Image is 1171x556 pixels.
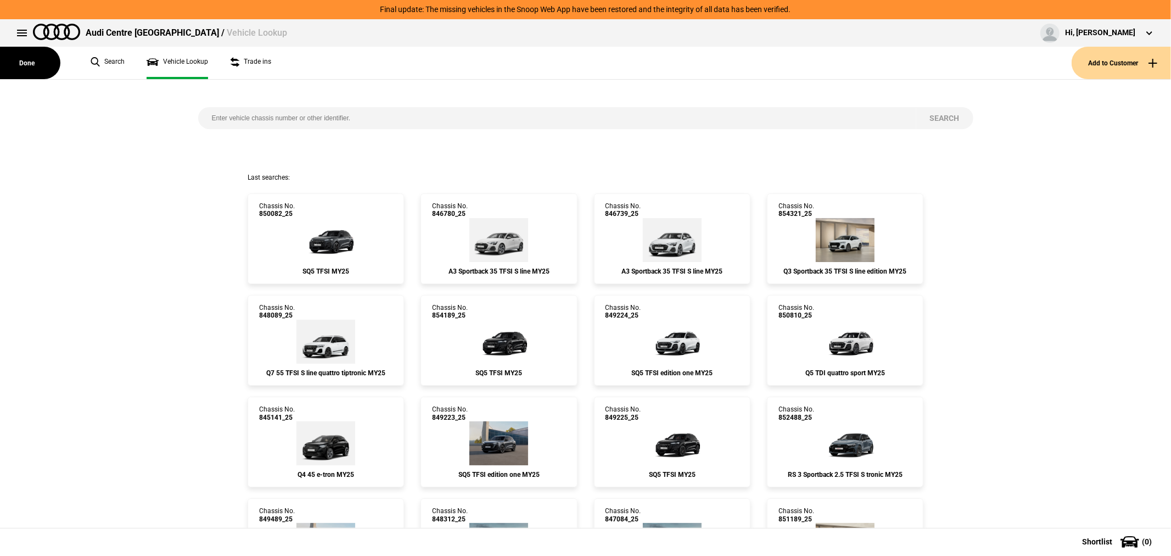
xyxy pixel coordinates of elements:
span: Shortlist [1082,538,1112,546]
div: Chassis No. [606,202,641,218]
span: 849224_25 [606,312,641,319]
span: 848089_25 [259,312,295,319]
div: A3 Sportback 35 TFSI S line MY25 [606,268,739,275]
div: Chassis No. [606,405,641,421]
div: Chassis No. [778,405,814,421]
span: 852488_25 [778,414,814,421]
span: 846739_25 [606,210,641,218]
div: Hi, [PERSON_NAME] [1065,27,1135,38]
img: Audi_GUBS5Y_25S_GX_0E0E_PAH_WA2_6FJ_PYH_PWO_56T_(Nadin:_56T_6FJ_C59_PAH_PWO_PYH_S9S_WA2)_ext.png [466,320,532,364]
div: SQ5 TFSI edition one MY25 [606,369,739,377]
button: Search [916,107,973,129]
img: Audi_4MQCX2_25_EI_2Y2Y_WC7_WA7_PAH_N0Q_54K_(Nadin:_54K_C93_N0Q_PAH_WA7_WC7)_ext.png [296,320,355,364]
span: 854189_25 [432,312,468,319]
div: Q5 TDI quattro sport MY25 [778,369,912,377]
img: Audi_GUBAUY_25S_GX_Z9Z9_PAH_5MB_6FJ_WXC_PWL_H65_CB2_(Nadin:_5MB_6FJ_C56_CB2_H65_PAH_PWL_WXC)_ext.png [813,320,878,364]
div: Q7 55 TFSI S line quattro tiptronic MY25 [259,369,393,377]
button: Shortlist(0) [1066,528,1171,555]
input: Enter vehicle chassis number or other identifier. [198,107,916,129]
img: Audi_8YFRWY_25_TG_8R8R_WA9_5J5_64U_(Nadin:_5J5_64U_C48_S7K_WA9)_ext.png [813,421,878,465]
span: 846780_25 [432,210,468,218]
div: Chassis No. [259,202,295,218]
img: Audi_F3NCCX_25LE_FZ_2Y2Y_3FB_6FJ_V72_WN8_X8C_QQ2_(Nadin:_3FB_6FJ_C62_QQ2_V72_WN8)_ext.png [816,218,875,262]
div: Audi Centre [GEOGRAPHIC_DATA] / [86,27,287,39]
span: Vehicle Lookup [227,27,287,38]
div: Q4 45 e-tron MY25 [259,471,393,479]
div: Chassis No. [778,202,814,218]
span: 847084_25 [606,515,641,523]
div: SQ5 TFSI MY25 [432,369,565,377]
div: RS 3 Sportback 2.5 TFSI S tronic MY25 [778,471,912,479]
span: Last searches: [248,174,290,181]
img: Audi_GUBS5Y_25LE_GX_6Y6Y_PAH_6FJ_53D_(Nadin:_53D_6FJ_C56_PAH_S9S)_ext.png [469,421,528,465]
div: Chassis No. [259,304,295,320]
span: 850082_25 [259,210,295,218]
span: 849223_25 [432,414,468,421]
div: Chassis No. [432,304,468,320]
div: Q3 Sportback 35 TFSI S line edition MY25 [778,268,912,275]
span: 850810_25 [778,312,814,319]
span: 849225_25 [606,414,641,421]
div: SQ5 TFSI MY25 [606,471,739,479]
img: Audi_F4BA53_25_BH_0E0E_3FU_4ZD_WA7_WA2_3S2_PY5_PYY_QQ9_55K_99N_(Nadin:_3FU_3S2_4ZD_55K_99N_C18_PY... [296,421,355,465]
span: 845141_25 [259,414,295,421]
span: 848312_25 [432,515,468,523]
span: 854321_25 [778,210,814,218]
div: Chassis No. [606,507,641,523]
a: Search [91,47,125,79]
div: Chassis No. [259,405,295,421]
div: Chassis No. [778,507,814,523]
img: Audi_GUBS5Y_25LE_GX_2Y2Y_PAH_6FJ_53D_(Nadin:_53D_6FJ_C56_PAH)_ext.png [639,320,705,364]
img: Audi_8YFCYG_25_EI_Z9Z9__(Nadin:_C54)_ext.png [469,218,528,262]
span: ( 0 ) [1142,538,1152,546]
div: SQ5 TFSI edition one MY25 [432,471,565,479]
div: SQ5 TFSI MY25 [259,268,393,275]
span: 851189_25 [778,515,814,523]
div: Chassis No. [432,507,468,523]
div: Chassis No. [606,304,641,320]
div: Chassis No. [259,507,295,523]
img: Audi_8YFCYG_25_EI_2Y2Y_4E6_(Nadin:_4E6_C54)_ext.png [643,218,702,262]
span: 849489_25 [259,515,295,523]
img: Audi_GUBS5Y_25S_OR_0E0E_PAH_WA2_6FJ_PQ7_53A_PYH_PWV_(Nadin:_53A_6FJ_C56_PAH_PQ7_PWV_PYH_WA2)_ext.png [639,421,705,465]
img: Audi_GUBS5Y_25S_GX_6Y6Y_PAH_5MK_WA2_6FJ_PQ7_PYH_PWO_53D_(Nadin:_53D_5MK_6FJ_C56_PAH_PQ7_PWO_PYH_W... [293,218,358,262]
div: Chassis No. [432,405,468,421]
img: audi.png [33,24,80,40]
a: Trade ins [230,47,271,79]
button: Add to Customer [1072,47,1171,79]
div: A3 Sportback 35 TFSI S line MY25 [432,268,565,275]
div: Chassis No. [778,304,814,320]
div: Chassis No. [432,202,468,218]
a: Vehicle Lookup [147,47,208,79]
